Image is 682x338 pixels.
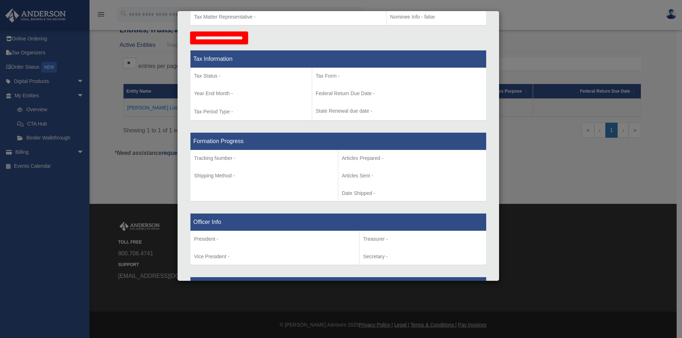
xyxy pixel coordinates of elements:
p: Articles Sent - [342,171,483,180]
p: Treasurer - [363,235,483,244]
p: Nominee Info - false [390,13,483,21]
p: Date Shipped - [342,189,483,198]
p: Tax Status - [194,72,308,80]
p: Year End Month - [194,89,308,98]
p: Tracking Number - [194,154,334,163]
th: Tax Information [190,50,487,68]
p: Vice President - [194,252,355,261]
p: Secretary - [363,252,483,261]
p: Federal Return Due Date - [316,89,483,98]
p: Shipping Method - [194,171,334,180]
p: State Renewal due date - [316,107,483,116]
th: Officer Info [190,214,487,231]
th: Formation Progress [190,132,487,150]
th: Director Info [190,277,487,294]
p: Tax Form - [316,72,483,80]
p: President - [194,235,355,244]
td: Tax Period Type - [190,68,312,121]
p: Articles Prepared - [342,154,483,163]
p: Tax Matter Representative - [194,13,383,21]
